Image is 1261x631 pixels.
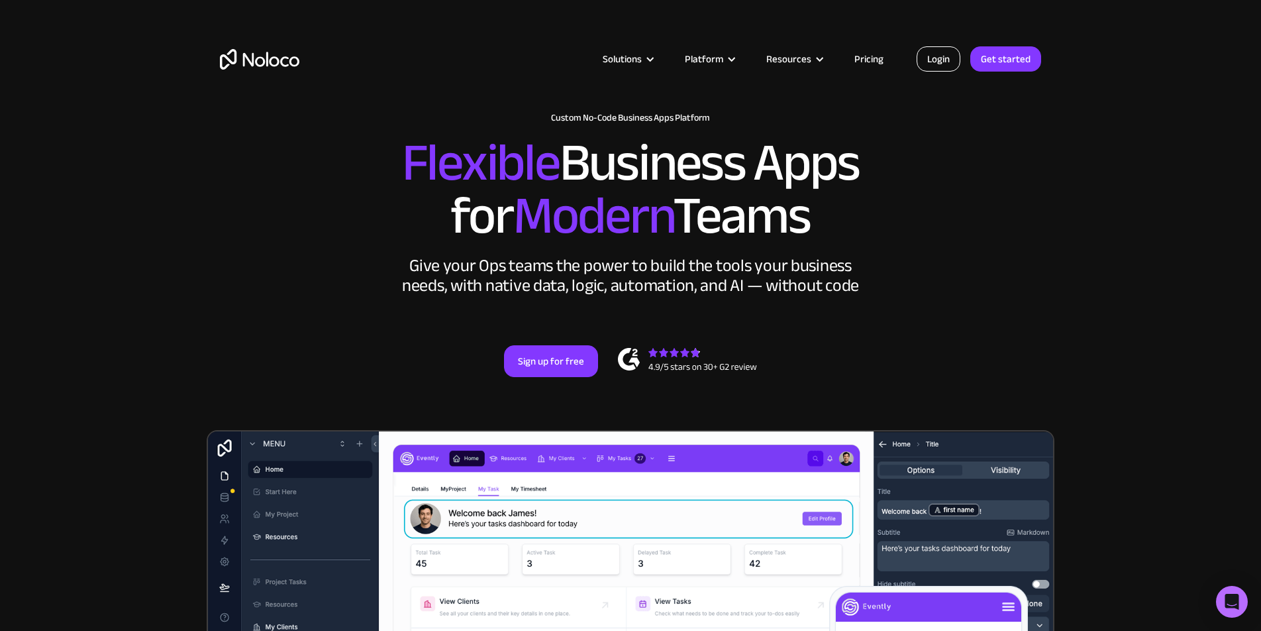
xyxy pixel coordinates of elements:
div: Give your Ops teams the power to build the tools your business needs, with native data, logic, au... [399,256,862,296]
div: Solutions [586,50,668,68]
h2: Business Apps for Teams [220,137,1041,243]
span: Modern [513,166,673,265]
div: Resources [750,50,838,68]
a: Login [917,46,960,72]
div: Platform [685,50,723,68]
a: Get started [970,46,1041,72]
div: Open Intercom Messenger [1216,586,1248,618]
div: Platform [668,50,750,68]
a: Pricing [838,50,900,68]
div: Resources [766,50,811,68]
a: Sign up for free [504,345,598,377]
div: Solutions [603,50,642,68]
a: home [220,49,299,70]
span: Flexible [402,113,560,212]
